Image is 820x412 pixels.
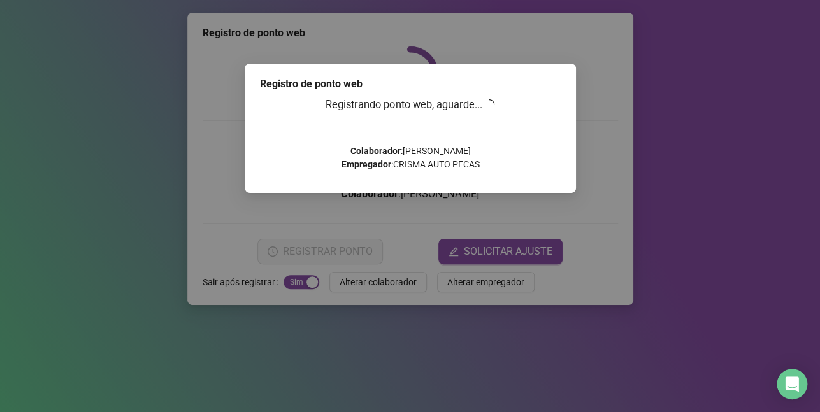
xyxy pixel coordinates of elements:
[260,97,561,113] h3: Registrando ponto web, aguarde...
[482,97,496,111] span: loading
[260,76,561,92] div: Registro de ponto web
[260,145,561,171] p: : [PERSON_NAME] : CRISMA AUTO PECAS
[341,159,391,169] strong: Empregador
[350,146,400,156] strong: Colaborador
[777,369,807,399] div: Open Intercom Messenger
